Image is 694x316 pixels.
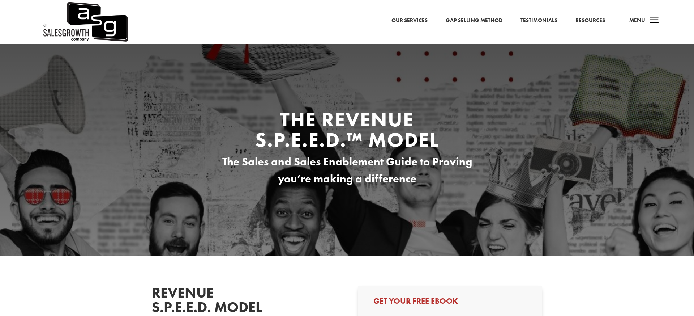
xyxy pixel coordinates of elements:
[373,297,527,309] h3: Get Your Free Ebook
[446,16,502,25] a: Gap Selling Method
[391,16,428,25] a: Our Services
[520,16,557,25] a: Testimonials
[222,155,472,186] span: The Sales and Sales Enablement Guide to Proving you’re making a difference
[629,16,645,24] span: Menu
[575,16,605,25] a: Resources
[255,106,439,153] span: The Revenue S.P.E.E.D.™ Model
[647,13,661,28] span: a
